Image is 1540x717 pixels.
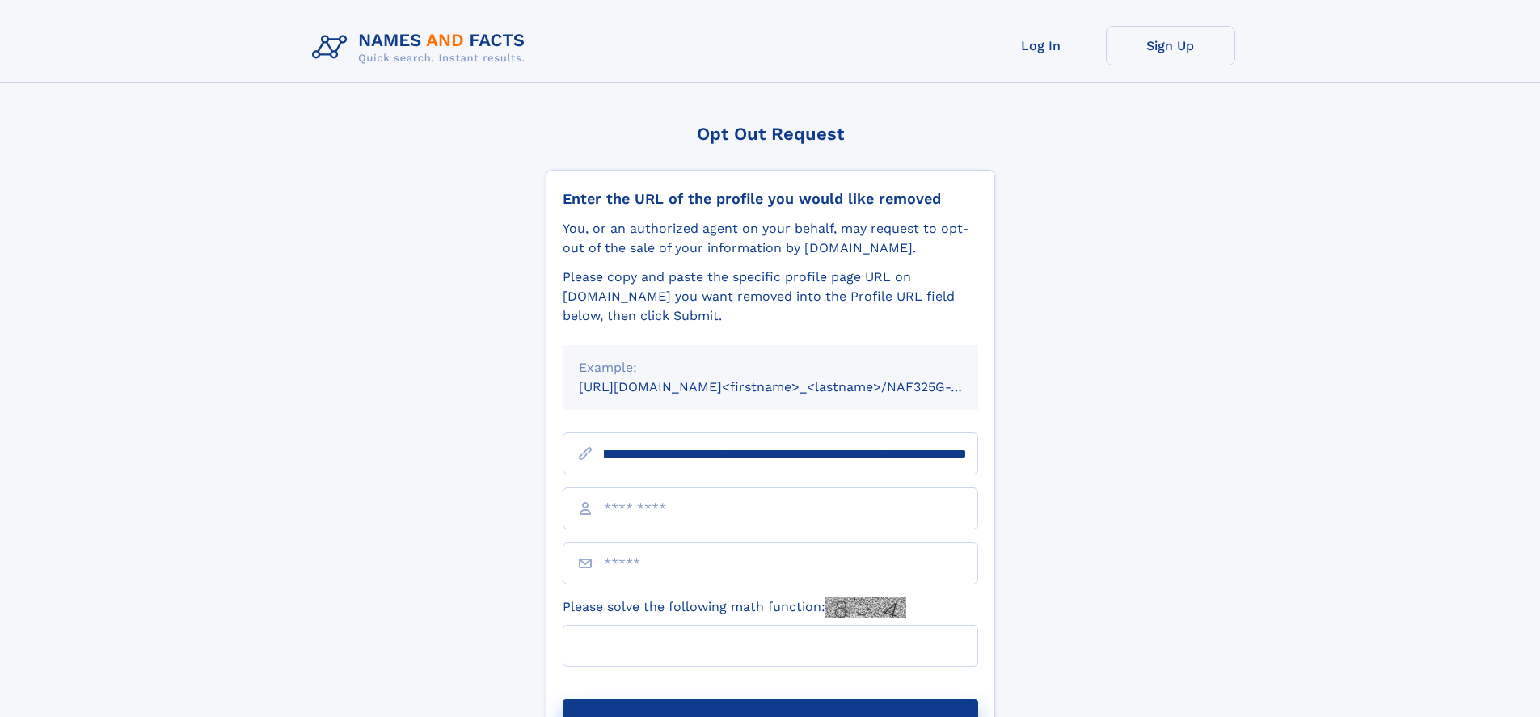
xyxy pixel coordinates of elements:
[579,379,1009,394] small: [URL][DOMAIN_NAME]<firstname>_<lastname>/NAF325G-xxxxxxxx
[563,597,906,618] label: Please solve the following math function:
[563,268,978,326] div: Please copy and paste the specific profile page URL on [DOMAIN_NAME] you want removed into the Pr...
[1106,26,1235,65] a: Sign Up
[977,26,1106,65] a: Log In
[306,26,538,70] img: Logo Names and Facts
[563,219,978,258] div: You, or an authorized agent on your behalf, may request to opt-out of the sale of your informatio...
[579,358,962,377] div: Example:
[546,124,995,144] div: Opt Out Request
[563,190,978,208] div: Enter the URL of the profile you would like removed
